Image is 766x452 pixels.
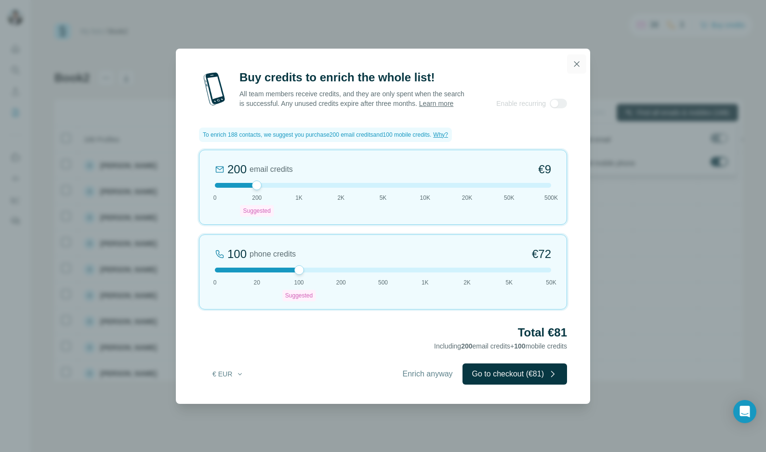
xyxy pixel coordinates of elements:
[393,363,462,385] button: Enrich anyway
[213,278,217,287] span: 0
[227,246,247,262] div: 100
[462,363,567,385] button: Go to checkout (€81)
[206,365,251,383] button: € EUR
[252,194,262,202] span: 200
[378,278,388,287] span: 500
[403,368,453,380] span: Enrich anyway
[420,194,430,202] span: 10K
[462,194,472,202] span: 20K
[419,100,454,107] a: Learn more
[295,194,303,202] span: 1K
[544,194,558,202] span: 500K
[203,130,431,139] span: To enrich 188 contacts, we suggest you purchase 200 email credits and 100 mobile credits .
[227,162,247,177] div: 200
[546,278,556,287] span: 50K
[505,278,513,287] span: 5K
[463,278,471,287] span: 2K
[240,205,274,217] div: Suggested
[733,400,756,423] div: Open Intercom Messenger
[336,278,346,287] span: 200
[294,278,304,287] span: 100
[504,194,514,202] span: 50K
[239,89,465,108] p: All team members receive credits, and they are only spent when the search is successful. Any unus...
[199,325,567,340] h2: Total €81
[250,164,293,175] span: email credits
[514,342,525,350] span: 100
[538,162,551,177] span: €9
[250,248,296,260] span: phone credits
[422,278,429,287] span: 1K
[434,342,567,350] span: Including email credits + mobile credits
[433,131,448,138] span: Why?
[199,70,230,108] img: mobile-phone
[254,278,260,287] span: 20
[213,194,217,202] span: 0
[282,290,316,301] div: Suggested
[337,194,344,202] span: 2K
[380,194,387,202] span: 5K
[461,342,472,350] span: 200
[532,246,551,262] span: €72
[496,99,546,108] span: Enable recurring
